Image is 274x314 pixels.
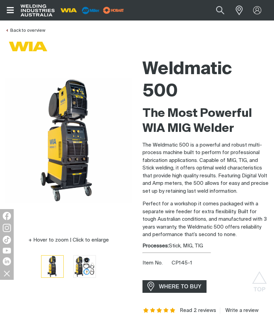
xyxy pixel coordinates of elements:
[3,248,11,254] img: YouTube
[154,281,206,292] span: WHERE TO BUY
[142,200,269,239] p: Perfect for a workshop it comes packaged with a separate wire feeder for extra flexibility. Built...
[3,212,11,220] img: Facebook
[3,236,11,244] img: TikTok
[142,58,269,103] h1: Weldmatic 500
[180,308,216,314] a: Read 2 reviews
[3,224,11,232] img: Instagram
[1,268,13,279] img: hide socials
[172,260,192,265] span: CP145-1
[41,256,63,277] img: Weldmatic 500
[74,256,96,277] img: Weldmatic 500
[5,28,45,33] a: Back to overview of Multi-Process Welders
[3,257,11,265] img: LinkedIn
[142,242,269,250] div: Stick, MIG, TIG
[252,271,267,287] button: Scroll to top
[200,3,232,18] input: Product name or item number...
[24,236,113,244] button: Hover to zoom | Click to enlarge
[220,308,259,314] a: Write a review
[142,308,176,313] span: Rating: 5
[142,106,269,136] h2: The Most Powerful WIA MIG Welder
[73,255,96,278] button: Go to slide 2
[5,78,132,203] img: Weldmatic 500
[142,243,169,248] strong: Processes:
[142,141,269,195] p: The Weldmatic 500 is a powerful and robust multi-process machine built to perform for professiona...
[142,259,170,267] span: Item No.
[142,280,207,293] a: WHERE TO BUY
[209,3,232,18] button: Search products
[41,255,64,278] button: Go to slide 1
